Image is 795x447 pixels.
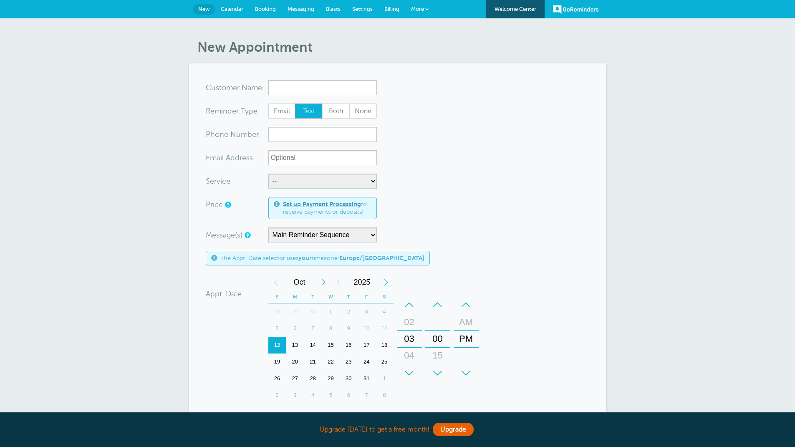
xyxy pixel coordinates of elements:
[399,347,419,364] div: 04
[428,364,448,381] div: 30
[268,387,286,404] div: Sunday, November 2
[340,387,358,404] div: Thursday, November 6
[268,337,286,354] div: 12
[283,201,371,215] span: to receive payments or deposits!
[379,274,394,290] div: Next Year
[197,39,606,55] h1: New Appointment
[304,370,322,387] div: 28
[322,354,340,370] div: Wednesday, October 22
[268,303,286,320] div: Sunday, September 28
[268,150,377,165] input: Optional
[456,314,476,331] div: AM
[206,80,268,95] div: ame
[286,320,304,337] div: 6
[411,6,424,12] span: More
[339,255,424,261] b: Europe/[GEOGRAPHIC_DATA]
[268,320,286,337] div: Sunday, October 5
[220,154,240,162] span: il Add
[399,364,419,381] div: 05
[322,337,340,354] div: 15
[358,370,376,387] div: 31
[376,387,394,404] div: 8
[304,370,322,387] div: Tuesday, October 28
[376,303,394,320] div: 4
[298,255,312,261] b: your
[322,290,340,303] th: W
[220,255,424,262] span: The Appt. Date selector uses timezone:
[286,337,304,354] div: 13
[322,104,350,119] label: Both
[304,337,322,354] div: Tuesday, October 14
[358,387,376,404] div: Friday, November 7
[376,320,394,337] div: Today, Saturday, October 11
[376,303,394,320] div: Saturday, October 4
[358,354,376,370] div: 24
[340,303,358,320] div: Thursday, October 2
[322,370,340,387] div: Wednesday, October 29
[340,320,358,337] div: 9
[358,320,376,337] div: 10
[221,6,243,12] span: Calendar
[295,104,323,119] label: Text
[322,303,340,320] div: Wednesday, October 1
[304,320,322,337] div: Tuesday, October 7
[340,370,358,387] div: 30
[399,331,419,347] div: 03
[206,154,220,162] span: Ema
[352,6,373,12] span: Settings
[304,320,322,337] div: 7
[399,314,419,331] div: 02
[340,337,358,354] div: Thursday, October 16
[323,104,349,118] span: Both
[322,370,340,387] div: 29
[428,347,448,364] div: 15
[762,414,787,439] iframe: Resource center
[206,177,230,185] label: Service
[346,274,379,290] span: 2025
[193,4,215,15] a: New
[358,303,376,320] div: Friday, October 3
[304,387,322,404] div: 4
[322,354,340,370] div: 22
[376,387,394,404] div: Saturday, November 8
[295,104,322,118] span: Text
[340,370,358,387] div: Thursday, October 30
[304,290,322,303] th: T
[206,107,257,115] label: Reminder Type
[304,387,322,404] div: Tuesday, November 4
[349,104,377,119] label: None
[340,354,358,370] div: Thursday, October 23
[268,354,286,370] div: Sunday, October 19
[340,337,358,354] div: 16
[225,202,230,207] a: An optional price for the appointment. If you set a price, you can include a payment link in your...
[268,290,286,303] th: S
[268,337,286,354] div: Sunday, October 12
[456,331,476,347] div: PM
[283,201,361,207] a: Set up Payment Processing
[220,131,241,138] span: ne Nu
[433,423,474,436] a: Upgrade
[286,303,304,320] div: Monday, September 29
[322,387,340,404] div: Wednesday, November 5
[304,354,322,370] div: Tuesday, October 21
[376,337,394,354] div: Saturday, October 18
[206,290,242,298] label: Appt. Date
[376,290,394,303] th: S
[425,296,450,381] div: Minutes
[340,387,358,404] div: 6
[322,387,340,404] div: 5
[286,387,304,404] div: 3
[286,337,304,354] div: Monday, October 13
[268,303,286,320] div: 28
[358,290,376,303] th: F
[331,274,346,290] div: Previous Year
[206,131,220,138] span: Pho
[286,370,304,387] div: 27
[322,303,340,320] div: 1
[268,370,286,387] div: 26
[206,231,242,239] label: Message(s)
[268,320,286,337] div: 5
[326,6,341,12] span: Blasts
[286,354,304,370] div: 20
[322,337,340,354] div: Wednesday, October 15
